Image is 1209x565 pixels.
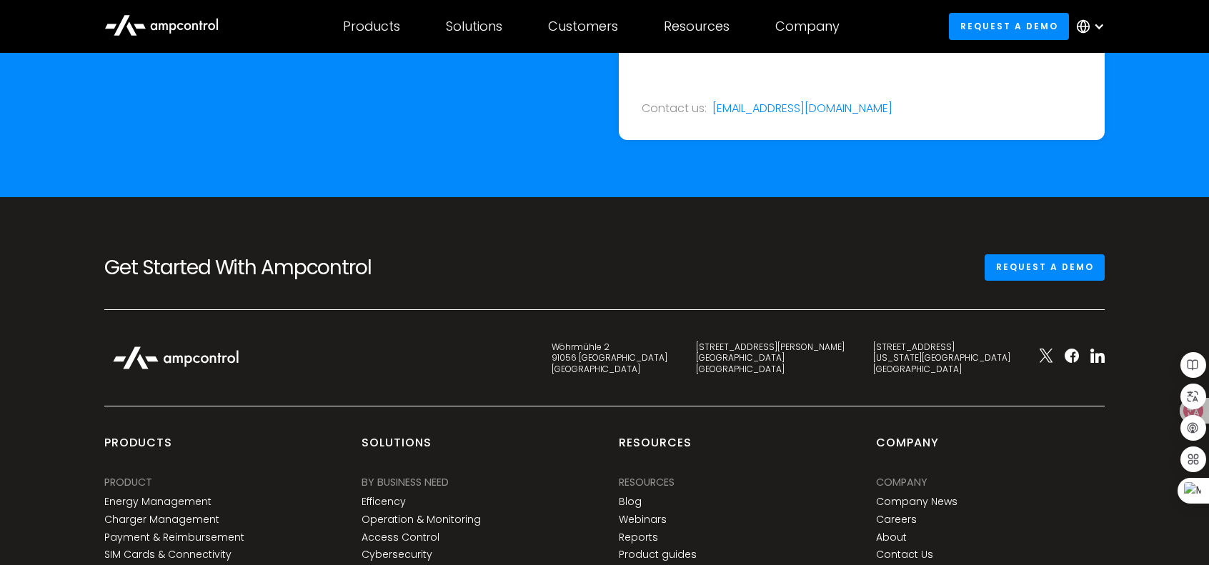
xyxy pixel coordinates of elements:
[876,549,933,561] a: Contact Us
[552,341,667,375] div: Wöhrmühle 2 91056 [GEOGRAPHIC_DATA] [GEOGRAPHIC_DATA]
[446,19,502,34] div: Solutions
[876,496,957,508] a: Company News
[104,514,219,526] a: Charger Management
[619,496,642,508] a: Blog
[949,13,1069,39] a: Request a demo
[985,254,1105,281] a: Request a demo
[619,474,675,490] div: Resources
[362,474,449,490] div: BY BUSINESS NEED
[619,435,692,462] div: Resources
[876,531,907,544] a: About
[619,549,697,561] a: Product guides
[619,514,667,526] a: Webinars
[775,19,840,34] div: Company
[642,101,707,116] div: Contact us:
[104,256,419,280] h2: Get Started With Ampcontrol
[362,435,432,462] div: Solutions
[104,339,247,377] img: Ampcontrol Logo
[362,549,432,561] a: Cybersecurity
[876,474,927,490] div: Company
[104,531,244,544] a: Payment & Reimbursement
[343,19,400,34] div: Products
[876,514,917,526] a: Careers
[619,531,658,544] a: Reports
[362,514,481,526] a: Operation & Monitoring
[873,341,1010,375] div: [STREET_ADDRESS] [US_STATE][GEOGRAPHIC_DATA] [GEOGRAPHIC_DATA]
[548,19,618,34] div: Customers
[104,549,232,561] a: SIM Cards & Connectivity
[362,531,439,544] a: Access Control
[104,435,172,462] div: products
[104,474,152,490] div: PRODUCT
[664,19,730,34] div: Resources
[362,496,406,508] a: Efficency
[712,101,892,116] a: [EMAIL_ADDRESS][DOMAIN_NAME]
[876,435,939,462] div: Company
[104,496,212,508] a: Energy Management
[696,341,845,375] div: [STREET_ADDRESS][PERSON_NAME] [GEOGRAPHIC_DATA] [GEOGRAPHIC_DATA]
